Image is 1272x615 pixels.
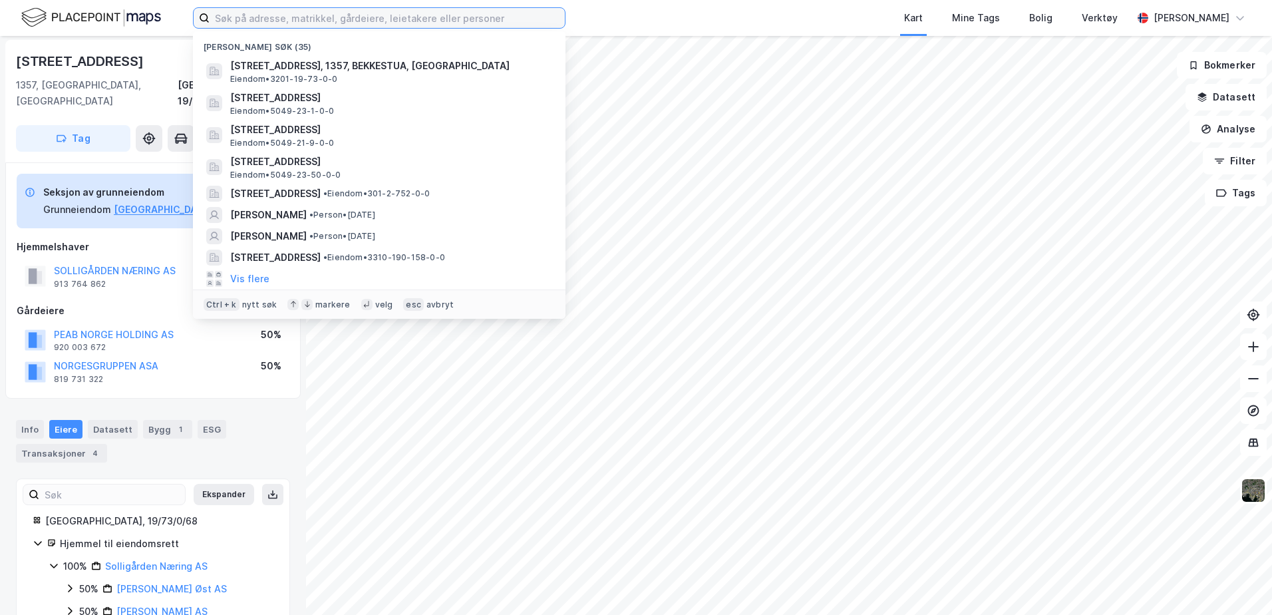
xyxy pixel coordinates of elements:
[54,342,106,353] div: 920 003 672
[1186,84,1267,110] button: Datasett
[230,170,341,180] span: Eiendom • 5049-23-50-0-0
[230,74,337,85] span: Eiendom • 3201-19-73-0-0
[204,298,239,311] div: Ctrl + k
[43,184,244,200] div: Seksjon av grunneiendom
[403,298,424,311] div: esc
[16,77,178,109] div: 1357, [GEOGRAPHIC_DATA], [GEOGRAPHIC_DATA]
[210,8,565,28] input: Søk på adresse, matrikkel, gårdeiere, leietakere eller personer
[230,228,307,244] span: [PERSON_NAME]
[952,10,1000,26] div: Mine Tags
[261,358,281,374] div: 50%
[230,90,550,106] span: [STREET_ADDRESS]
[1205,551,1272,615] iframe: Chat Widget
[904,10,923,26] div: Kart
[1205,551,1272,615] div: Kontrollprogram for chat
[309,231,375,242] span: Person • [DATE]
[375,300,393,310] div: velg
[16,444,107,463] div: Transaksjoner
[1203,148,1267,174] button: Filter
[1205,180,1267,206] button: Tags
[39,485,185,505] input: Søk
[309,231,313,241] span: •
[323,252,327,262] span: •
[315,300,350,310] div: markere
[230,186,321,202] span: [STREET_ADDRESS]
[230,207,307,223] span: [PERSON_NAME]
[63,558,87,574] div: 100%
[230,58,550,74] span: [STREET_ADDRESS], 1357, BEKKESTUA, [GEOGRAPHIC_DATA]
[1190,116,1267,142] button: Analyse
[230,138,334,148] span: Eiendom • 5049-21-9-0-0
[88,420,138,439] div: Datasett
[143,420,192,439] div: Bygg
[88,447,102,460] div: 4
[230,122,550,138] span: [STREET_ADDRESS]
[193,31,565,55] div: [PERSON_NAME] søk (35)
[230,106,334,116] span: Eiendom • 5049-23-1-0-0
[194,484,254,505] button: Ekspander
[21,6,161,29] img: logo.f888ab2527a4732fd821a326f86c7f29.svg
[426,300,454,310] div: avbryt
[1154,10,1229,26] div: [PERSON_NAME]
[174,423,187,436] div: 1
[17,239,289,255] div: Hjemmelshaver
[43,202,111,218] div: Grunneiendom
[323,252,445,263] span: Eiendom • 3310-190-158-0-0
[116,583,227,594] a: [PERSON_NAME] Øst AS
[309,210,375,220] span: Person • [DATE]
[230,154,550,170] span: [STREET_ADDRESS]
[16,51,146,72] div: [STREET_ADDRESS]
[178,77,290,109] div: [GEOGRAPHIC_DATA], 19/73/0/68
[54,374,103,385] div: 819 731 322
[230,271,269,287] button: Vis flere
[49,420,82,439] div: Eiere
[16,125,130,152] button: Tag
[54,279,106,290] div: 913 764 862
[261,327,281,343] div: 50%
[17,303,289,319] div: Gårdeiere
[230,250,321,266] span: [STREET_ADDRESS]
[242,300,277,310] div: nytt søk
[79,581,98,597] div: 50%
[1177,52,1267,79] button: Bokmerker
[45,513,273,529] div: [GEOGRAPHIC_DATA], 19/73/0/68
[198,420,226,439] div: ESG
[105,560,208,572] a: Solligården Næring AS
[323,188,327,198] span: •
[60,536,273,552] div: Hjemmel til eiendomsrett
[1029,10,1052,26] div: Bolig
[323,188,430,199] span: Eiendom • 301-2-752-0-0
[114,202,244,218] button: [GEOGRAPHIC_DATA], 19/73
[309,210,313,220] span: •
[1082,10,1118,26] div: Verktøy
[16,420,44,439] div: Info
[1241,478,1266,503] img: 9k=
